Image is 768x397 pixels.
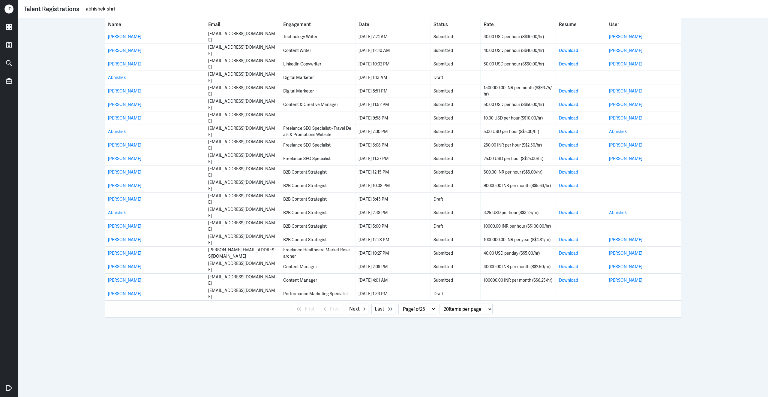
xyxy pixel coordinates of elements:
td: Resume [556,260,606,273]
a: [PERSON_NAME] [108,102,141,107]
td: Engagement [280,125,355,138]
td: Rate [481,111,556,125]
td: Engagement [280,71,355,84]
a: Download [559,264,578,269]
td: Engagement [280,57,355,71]
div: 1500000.00 INR per month (S$93.75/hr) [484,85,552,97]
a: Abhishek [609,129,627,134]
a: [PERSON_NAME] [609,34,642,39]
td: Engagement [280,152,355,165]
a: [PERSON_NAME] [108,264,141,269]
td: Email [205,220,280,233]
a: [PERSON_NAME] [108,34,141,39]
div: [DATE] 10:02 PM [358,61,427,67]
div: B2B Content Strategist [283,237,352,243]
span: First [305,305,315,313]
td: Status [430,192,481,206]
a: [PERSON_NAME] [108,196,141,202]
td: User [606,152,681,165]
a: Download [559,142,578,148]
div: B2B Content Strategist [283,169,352,175]
td: User [606,206,681,219]
div: Submitted [433,34,477,40]
td: User [606,138,681,152]
td: Name [105,98,205,111]
td: Status [430,57,481,71]
div: [EMAIL_ADDRESS][DOMAIN_NAME] [208,139,277,151]
td: User [606,44,681,57]
td: Email [205,192,280,206]
div: Draft [433,74,477,81]
div: Content & Creative Manager [283,102,352,108]
div: [DATE] 3:08 PM [358,142,427,148]
td: Resume [556,57,606,71]
div: [DATE] 10:27 PM [358,250,427,256]
div: Freelance Healthcare Market Researcher [283,247,352,259]
div: 30.00 USD per hour (S$30.00/hr) [484,34,552,40]
td: Resume [556,30,606,44]
div: [EMAIL_ADDRESS][DOMAIN_NAME] [208,193,277,205]
td: Resume [556,125,606,138]
td: Date [355,111,430,125]
td: Rate [481,125,556,138]
td: Date [355,192,430,206]
a: Abhishek [108,75,126,80]
td: Engagement [280,30,355,44]
div: [DATE] 12:28 PM [358,237,427,243]
div: [DATE] 12:15 PM [358,169,427,175]
td: Engagement [280,111,355,125]
td: Email [205,206,280,219]
a: [PERSON_NAME] [108,88,141,94]
td: User [606,71,681,84]
td: User [606,84,681,98]
div: [DATE] 3:43 PM [358,196,427,202]
a: Download [559,210,578,215]
div: [EMAIL_ADDRESS][DOMAIN_NAME] [208,44,277,57]
td: Status [430,260,481,273]
a: [PERSON_NAME] [609,102,642,107]
td: User [606,179,681,192]
td: Rate [481,247,556,260]
td: Email [205,125,280,138]
div: [DATE] 7:24 AM [358,34,427,40]
div: Submitted [433,264,477,270]
div: Submitted [433,88,477,94]
div: B2B Content Strategist [283,210,352,216]
td: Engagement [280,98,355,111]
td: Name [105,179,205,192]
td: Engagement [280,165,355,179]
td: Date [355,138,430,152]
span: Next [349,305,360,313]
td: Status [430,98,481,111]
div: 40.00 USD per hour (S$40.00/hr) [484,47,552,54]
td: Status [430,71,481,84]
td: Email [205,233,280,246]
div: 5.00 USD per hour (S$5.00/hr) [484,129,552,135]
a: Download [559,237,578,242]
td: Name [105,233,205,246]
td: Engagement [280,138,355,152]
td: Resume [556,84,606,98]
td: Engagement [280,220,355,233]
a: [PERSON_NAME] [609,48,642,53]
a: [PERSON_NAME] [609,115,642,121]
div: Draft [433,223,477,229]
th: Toggle SortBy [481,18,556,30]
td: Resume [556,179,606,192]
td: Rate [481,165,556,179]
a: Download [559,102,578,107]
div: [DATE] 8:51 PM [358,88,427,94]
td: Email [205,152,280,165]
td: Name [105,57,205,71]
div: Draft [433,196,477,202]
div: [EMAIL_ADDRESS][DOMAIN_NAME] [208,152,277,165]
td: Name [105,220,205,233]
a: Abhishek [108,210,126,215]
a: [PERSON_NAME] [108,223,141,229]
div: B2B Content Strategist [283,223,352,229]
div: J D [4,5,13,14]
td: Engagement [280,247,355,260]
td: Name [105,274,205,287]
th: Toggle SortBy [280,18,355,30]
a: [PERSON_NAME] [108,291,141,296]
